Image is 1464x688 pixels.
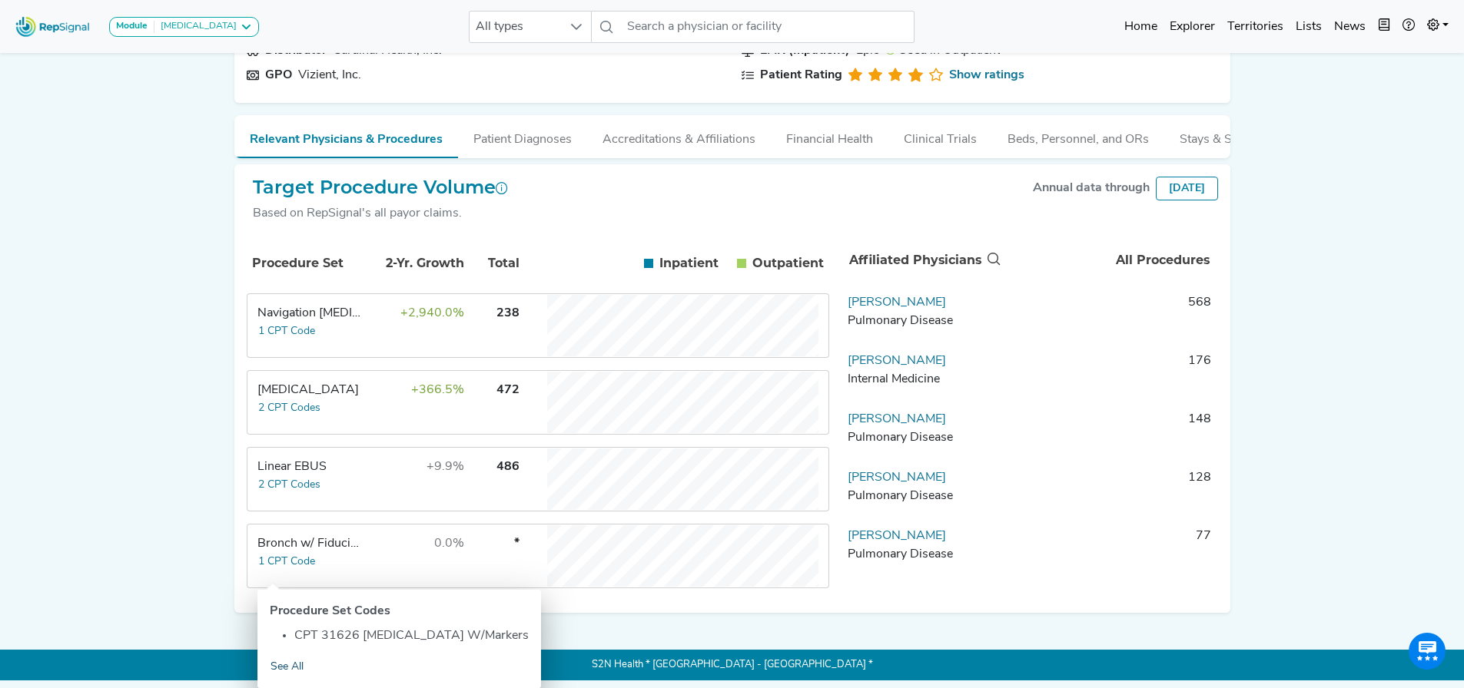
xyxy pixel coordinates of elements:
[1003,410,1218,456] td: 148
[752,254,824,273] span: Outpatient
[1156,177,1218,200] div: [DATE]
[1164,115,1286,157] button: Stays & Services
[1033,179,1150,197] div: Annual data through
[458,115,587,157] button: Patient Diagnoses
[253,204,508,223] div: Based on RepSignal's all payor claims.
[109,17,259,37] button: Module[MEDICAL_DATA]
[250,237,365,289] th: Procedure Set
[848,530,946,542] a: [PERSON_NAME]
[270,602,529,620] div: Procedure Set Codes
[470,12,562,42] span: All types
[1118,12,1164,42] a: Home
[1003,585,1218,631] td: 37
[848,487,997,505] div: Pulmonary Disease
[1328,12,1372,42] a: News
[411,384,464,396] span: +366.5%
[848,355,946,367] a: [PERSON_NAME]
[257,458,363,476] div: Linear EBUS
[294,627,529,645] li: CPT 31626 [MEDICAL_DATA] W/Markers
[848,471,946,484] a: [PERSON_NAME]
[848,296,946,309] a: [PERSON_NAME]
[400,307,464,319] span: +2,940.0%
[234,115,458,158] button: Relevant Physicians & Procedures
[257,476,321,494] button: 2 CPT Codes
[848,312,997,330] div: Pulmonary Disease
[1290,12,1328,42] a: Lists
[1004,235,1217,286] th: All Procedures
[888,115,992,157] button: Clinical Trials
[1003,352,1218,398] td: 176
[1164,12,1221,42] a: Explorer
[270,658,304,676] a: See All
[848,545,997,564] div: Pulmonary Disease
[257,322,316,340] button: 1 CPT Code
[116,21,148,31] strong: Module
[265,66,292,84] div: GPO
[1003,293,1218,339] td: 568
[367,237,466,289] th: 2-Yr. Growth
[621,11,915,43] input: Search a physician or facility
[659,254,719,273] span: Inpatient
[1221,12,1290,42] a: Territories
[848,428,997,447] div: Pulmonary Disease
[496,307,520,319] span: 238
[468,237,522,289] th: Total
[587,115,771,157] button: Accreditations & Affiliations
[496,461,520,473] span: 486
[257,304,363,322] div: Navigation Bronchoscopy
[771,115,888,157] button: Financial Health
[842,235,1004,286] th: Affiliated Physicians
[154,21,237,33] div: [MEDICAL_DATA]
[1372,12,1396,42] button: Intel Book
[257,399,321,417] button: 2 CPT Codes
[848,413,946,425] a: [PERSON_NAME]
[257,381,363,399] div: Transbronchial Biopsy
[253,177,508,199] h2: Target Procedure Volume
[427,461,464,473] span: +9.9%
[1003,468,1218,514] td: 128
[298,66,361,84] div: Vizient, Inc.
[257,553,316,571] button: 1 CPT Code
[434,537,464,550] span: 0.0%
[949,66,1024,84] a: Show ratings
[496,384,520,396] span: 472
[257,534,363,553] div: Bronch w/ Fiducial Markers
[848,370,997,389] div: Internal Medicine
[760,66,842,84] div: Patient Rating
[992,115,1164,157] button: Beds, Personnel, and ORs
[234,650,1230,680] p: S2N Health * [GEOGRAPHIC_DATA] - [GEOGRAPHIC_DATA] *
[1003,527,1218,573] td: 77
